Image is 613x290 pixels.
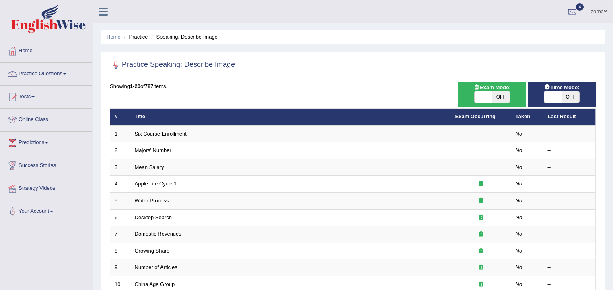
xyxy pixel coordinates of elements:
div: – [548,281,591,288]
div: – [548,197,591,205]
a: Majors' Number [135,147,171,153]
em: No [516,264,522,270]
li: Practice [122,33,148,41]
li: Speaking: Describe Image [149,33,218,41]
th: # [110,109,130,125]
a: Apple Life Cycle 1 [135,181,177,187]
div: – [548,214,591,222]
a: Exam Occurring [455,113,496,119]
div: – [548,264,591,271]
a: Six Course Enrollment [135,131,187,137]
em: No [516,197,522,204]
td: 7 [110,226,130,243]
em: No [516,147,522,153]
em: No [516,164,522,170]
div: Show exams occurring in exams [458,82,526,107]
div: Exam occurring question [455,180,507,188]
div: Showing of items. [110,82,596,90]
a: Desktop Search [135,214,172,220]
th: Last Result [543,109,596,125]
a: Growing Share [135,248,170,254]
span: Exam Mode: [470,83,514,92]
td: 8 [110,243,130,259]
span: Time Mode: [541,83,583,92]
em: No [516,181,522,187]
td: 9 [110,259,130,276]
div: Exam occurring question [455,264,507,271]
a: Strategy Videos [0,177,92,197]
th: Title [130,109,451,125]
a: Home [107,34,121,40]
em: No [516,231,522,237]
td: 5 [110,193,130,210]
td: 2 [110,142,130,159]
td: 4 [110,176,130,193]
div: Exam occurring question [455,230,507,238]
td: 6 [110,209,130,226]
a: Water Process [135,197,169,204]
td: 1 [110,125,130,142]
a: China Age Group [135,281,175,287]
em: No [516,248,522,254]
td: 3 [110,159,130,176]
a: Your Account [0,200,92,220]
a: Home [0,40,92,60]
div: Exam occurring question [455,197,507,205]
h2: Practice Speaking: Describe Image [110,59,235,71]
a: Practice Questions [0,63,92,83]
th: Taken [511,109,543,125]
div: Exam occurring question [455,214,507,222]
div: – [548,147,591,154]
a: Online Class [0,109,92,129]
b: 787 [145,83,154,89]
div: Exam occurring question [455,281,507,288]
span: OFF [562,91,580,103]
b: 1-20 [130,83,140,89]
a: Predictions [0,132,92,152]
div: – [548,164,591,171]
a: Number of Articles [135,264,177,270]
em: No [516,281,522,287]
div: – [548,230,591,238]
a: Tests [0,86,92,106]
em: No [516,214,522,220]
em: No [516,131,522,137]
div: – [548,130,591,138]
span: OFF [492,91,510,103]
div: – [548,247,591,255]
span: 4 [576,3,584,11]
a: Domestic Revenues [135,231,181,237]
a: Mean Salary [135,164,164,170]
div: – [548,180,591,188]
div: Exam occurring question [455,247,507,255]
a: Success Stories [0,154,92,175]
